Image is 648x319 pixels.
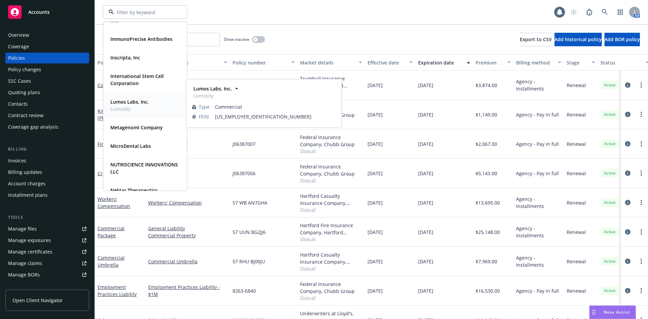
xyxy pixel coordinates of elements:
div: Manage files [8,223,37,234]
div: Policy details [98,59,135,66]
a: Start snowing [567,5,580,19]
a: circleInformation [624,257,632,265]
span: [DATE] [418,82,433,89]
span: [US_EMPLOYER_IDENTIFICATION_NUMBER] [215,113,336,120]
a: more [637,110,645,118]
span: 8263-6840 [233,287,256,294]
button: Effective date [365,54,415,71]
div: Coverage gap analysis [8,122,58,132]
a: circleInformation [624,287,632,295]
span: Add historical policy [555,36,602,43]
a: more [637,287,645,295]
span: Agency - Pay in full [516,287,559,294]
div: Installment plans [8,190,48,201]
a: circleInformation [624,81,632,89]
a: more [637,81,645,89]
strong: Nektar Therapeutics [110,187,158,193]
span: [DATE] [368,287,383,294]
span: [DATE] [418,258,433,265]
a: Switch app [614,5,627,19]
span: Commercial [215,103,336,110]
a: more [637,169,645,177]
span: Lumosity [193,92,232,99]
div: Summary of insurance [8,281,59,292]
div: Manage certificates [8,246,52,257]
button: Lines of coverage [145,54,230,71]
a: Policies [5,53,89,63]
button: Premium [473,54,513,71]
span: Renewal [567,111,586,118]
a: Report a Bug [583,5,596,19]
span: 57 RHU BJ00JU [233,258,265,265]
span: $25,148.00 [476,229,500,236]
a: Commercial Property [148,232,227,239]
strong: MicroDental Labs [110,143,151,149]
span: $13,695.00 [476,199,500,206]
div: Premium [476,59,503,66]
span: J06387007 [233,140,255,148]
a: Manage certificates [5,246,89,257]
span: Active [603,82,617,88]
div: Overview [8,30,29,41]
a: Fiduciary Liability [98,141,137,147]
strong: Lumos Labs, Inc. [193,85,232,92]
button: Policy details [95,54,145,71]
span: $1,149.00 [476,111,497,118]
span: Renewal [567,287,586,294]
span: Renewal [567,229,586,236]
span: Lumosity [110,105,149,112]
span: Show all [300,207,362,212]
span: Renewal [567,82,586,89]
strong: NUTRISCIENCE INNOVATIONS LLC [110,161,178,175]
span: Renewal [567,140,586,148]
span: Manage exposures [5,235,89,246]
button: Nova Assist [589,305,636,319]
span: Show all [300,236,362,242]
span: Active [603,170,617,176]
div: Manage exposures [8,235,51,246]
span: $2,067.00 [476,140,497,148]
a: Fiduciary Liability [148,140,227,148]
span: Active [603,200,617,206]
a: Manage files [5,223,89,234]
span: Renewal [567,199,586,206]
button: Add historical policy [555,33,602,46]
a: circleInformation [624,169,632,177]
a: Kidnap and [PERSON_NAME] [98,108,135,121]
button: Export to CSV [520,33,552,46]
a: Manage claims [5,258,89,269]
button: Stage [564,54,598,71]
div: Federal Insurance Company, Chubb Group [300,134,362,148]
span: [DATE] [368,111,383,118]
a: Workers' Compensation [148,199,227,206]
span: [DATE] [418,111,433,118]
input: Filter by keyword [114,9,173,16]
button: Market details [297,54,365,71]
span: FEIN [199,113,209,120]
a: Workers' Compensation [98,196,130,209]
div: Tools [5,214,89,221]
a: circleInformation [624,198,632,207]
span: Active [603,111,617,117]
span: J06387056 [233,170,255,177]
span: Export to CSV [520,36,552,43]
span: $3,874.00 [476,82,497,89]
a: Overview [5,30,89,41]
button: Add BOR policy [604,33,640,46]
a: Account charges [5,178,89,189]
span: $16,530.00 [476,287,500,294]
a: circleInformation [624,110,632,118]
span: [DATE] [368,199,383,206]
a: Summary of insurance [5,281,89,292]
span: Agency - Pay in full [516,140,559,148]
a: Installment plans [5,190,89,201]
div: Billing updates [8,167,42,178]
div: Invoices [8,155,26,166]
a: Contract review [5,110,89,121]
span: [DATE] [368,140,383,148]
div: Hartford Casualty Insurance Company, Hartford Insurance Group [300,192,362,207]
div: Billing [5,146,89,153]
a: Invoices [5,155,89,166]
a: Commercial Umbrella [98,255,125,268]
span: Add BOR policy [604,36,640,43]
